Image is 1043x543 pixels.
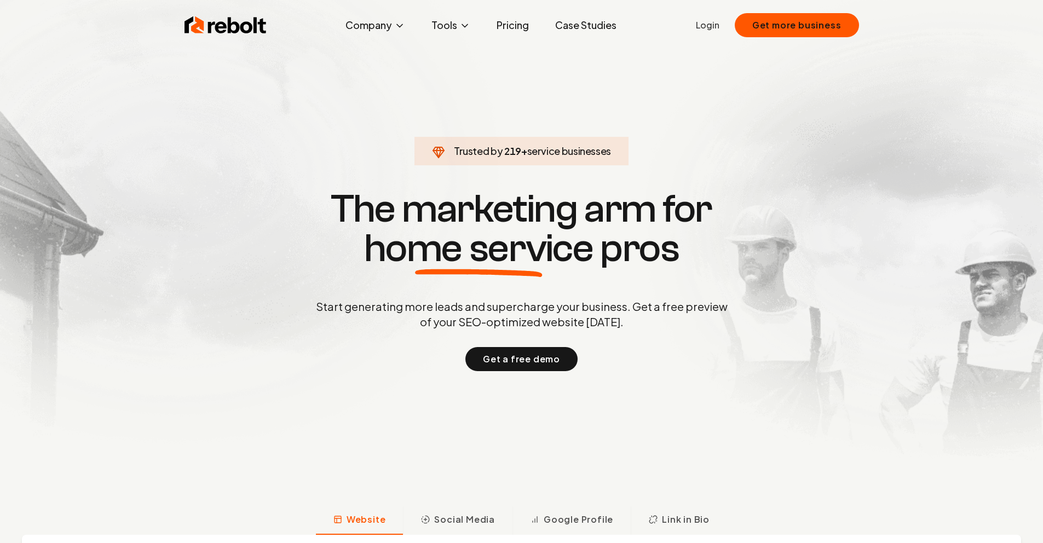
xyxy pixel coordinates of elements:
span: home service [364,229,593,268]
button: Google Profile [512,506,631,535]
span: Link in Bio [662,513,710,526]
button: Social Media [403,506,512,535]
button: Link in Bio [631,506,727,535]
a: Case Studies [546,14,625,36]
button: Get a free demo [465,347,578,371]
a: Pricing [488,14,538,36]
span: Website [347,513,386,526]
p: Start generating more leads and supercharge your business. Get a free preview of your SEO-optimiz... [314,299,730,330]
span: service businesses [527,145,612,157]
a: Login [696,19,719,32]
span: Trusted by [454,145,503,157]
button: Get more business [735,13,859,37]
button: Website [316,506,404,535]
h1: The marketing arm for pros [259,189,785,268]
span: + [521,145,527,157]
span: 219 [504,143,521,159]
button: Company [337,14,414,36]
span: Google Profile [544,513,613,526]
span: Social Media [434,513,495,526]
button: Tools [423,14,479,36]
img: Rebolt Logo [185,14,267,36]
